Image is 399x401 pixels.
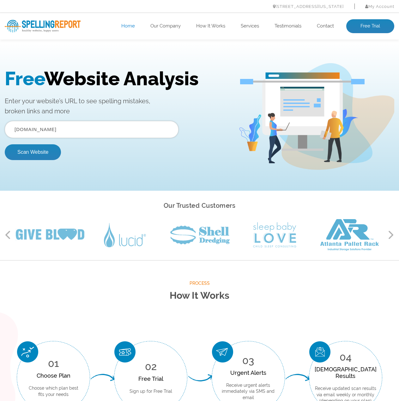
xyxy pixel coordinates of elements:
[5,279,394,287] span: Process
[5,102,61,118] button: Scan Website
[5,230,11,240] button: Previous
[240,37,365,42] img: Free Webiste Analysis
[114,341,136,362] img: Free Trial
[48,357,59,369] span: 01
[145,361,157,372] span: 02
[130,388,172,395] p: Sign up for Free Trial
[388,230,394,240] button: Next
[315,366,377,379] div: [DEMOGRAPHIC_DATA] Results
[5,287,394,304] h2: How It Works
[104,223,146,247] img: Lucid
[17,341,38,362] img: Choose Plan
[27,372,80,379] div: Choose Plan
[253,222,296,248] img: Sleep Baby Love
[27,385,80,398] p: Choose which plan best fits your needs
[340,351,352,363] span: 04
[5,54,229,74] p: Enter your website’s URL to see spelling mistakes, broken links and more
[239,21,394,128] img: Free Webiste Analysis
[5,200,394,211] h2: Our Trusted Customers
[170,225,230,244] img: Shell Dredging
[16,229,84,241] img: Give Blood
[221,369,275,376] div: Urgent Alerts
[5,79,178,96] input: Enter Your URL
[221,382,275,401] p: Receive urgent alerts immediately via SMS and email
[5,25,229,47] h1: Website Analysis
[212,341,233,362] img: Urgent Alerts
[242,355,254,366] span: 03
[309,341,330,362] img: Scan Result
[130,375,172,382] div: Free Trial
[5,25,44,47] span: Free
